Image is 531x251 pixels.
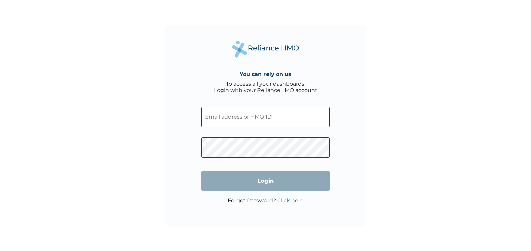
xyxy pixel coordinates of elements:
a: Click here [277,197,304,204]
img: Reliance Health's Logo [232,41,299,58]
input: Login [201,171,330,191]
div: To access all your dashboards, Login with your RelianceHMO account [214,81,317,93]
h4: You can rely on us [240,71,291,77]
input: Email address or HMO ID [201,107,330,127]
p: Forgot Password? [228,197,304,204]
